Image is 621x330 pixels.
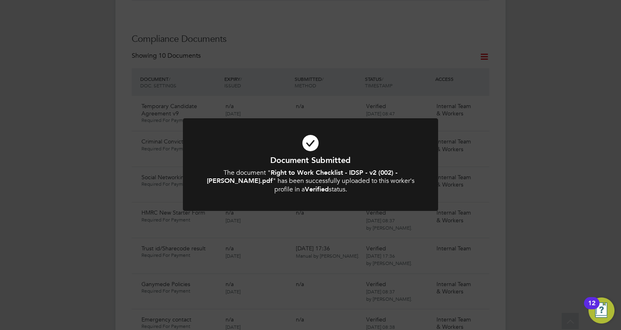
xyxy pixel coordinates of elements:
h1: Document Submitted [205,155,416,165]
div: The document " " has been successfully uploaded to this worker's profile in a status. [205,169,416,194]
button: Open Resource Center, 12 new notifications [588,297,614,323]
b: Verified [305,185,329,193]
div: 12 [588,303,595,314]
b: Right to Work Checklist - IDSP - v2 (002) - [PERSON_NAME].pdf [207,169,398,185]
